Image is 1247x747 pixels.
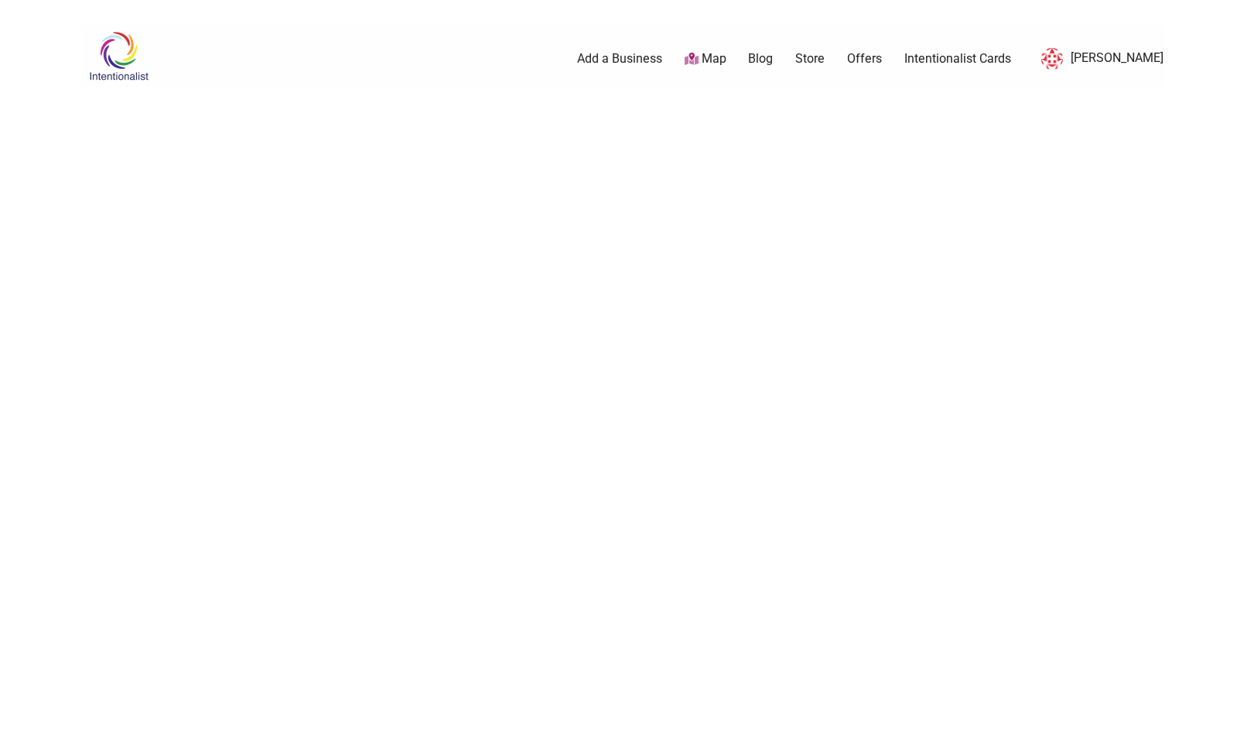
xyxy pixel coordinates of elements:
[82,31,155,81] img: Intentionalist
[748,50,773,67] a: Blog
[685,50,726,68] a: Map
[904,50,1011,67] a: Intentionalist Cards
[847,50,882,67] a: Offers
[795,50,825,67] a: Store
[577,50,662,67] a: Add a Business
[1033,45,1163,73] a: [PERSON_NAME]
